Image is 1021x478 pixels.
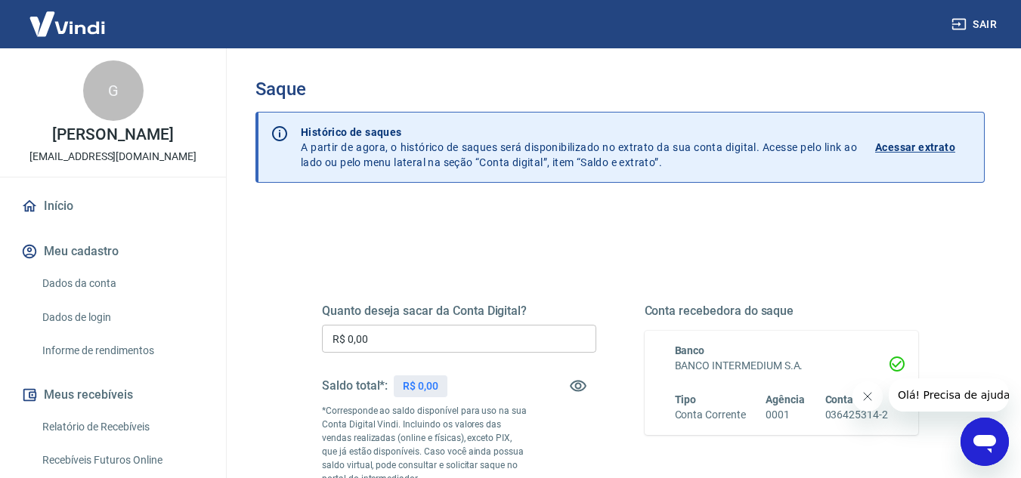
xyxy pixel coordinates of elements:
span: Agência [766,393,805,406]
p: [PERSON_NAME] [52,127,173,143]
h6: BANCO INTERMEDIUM S.A. [675,358,889,374]
iframe: Mensagem da empresa [889,378,1009,412]
button: Sair [948,11,1003,39]
a: Informe de rendimentos [36,335,208,366]
p: Histórico de saques [301,125,857,140]
p: A partir de agora, o histórico de saques será disponibilizado no extrato da sua conta digital. Ac... [301,125,857,170]
h6: 0001 [766,407,805,423]
p: [EMAIL_ADDRESS][DOMAIN_NAME] [29,149,196,165]
span: Tipo [675,393,697,406]
h5: Conta recebedora do saque [645,304,919,319]
h3: Saque [255,79,985,100]
img: Vindi [18,1,116,47]
a: Recebíveis Futuros Online [36,445,208,476]
span: Conta [825,393,854,406]
p: R$ 0,00 [403,378,438,394]
a: Acessar extrato [875,125,972,170]
span: Banco [675,344,705,356]
a: Relatório de Recebíveis [36,412,208,443]
iframe: Fechar mensagem [852,381,883,412]
a: Dados de login [36,302,208,333]
iframe: Botão para abrir a janela de mensagens [961,418,1009,466]
h6: Conta Corrente [675,407,746,423]
button: Meu cadastro [18,235,208,268]
h6: 036425314-2 [825,407,888,423]
a: Início [18,190,208,223]
span: Olá! Precisa de ajuda? [9,11,127,23]
h5: Quanto deseja sacar da Conta Digital? [322,304,596,319]
a: Dados da conta [36,268,208,299]
button: Meus recebíveis [18,378,208,412]
p: Acessar extrato [875,140,955,155]
div: G [83,60,144,121]
h5: Saldo total*: [322,378,388,393]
